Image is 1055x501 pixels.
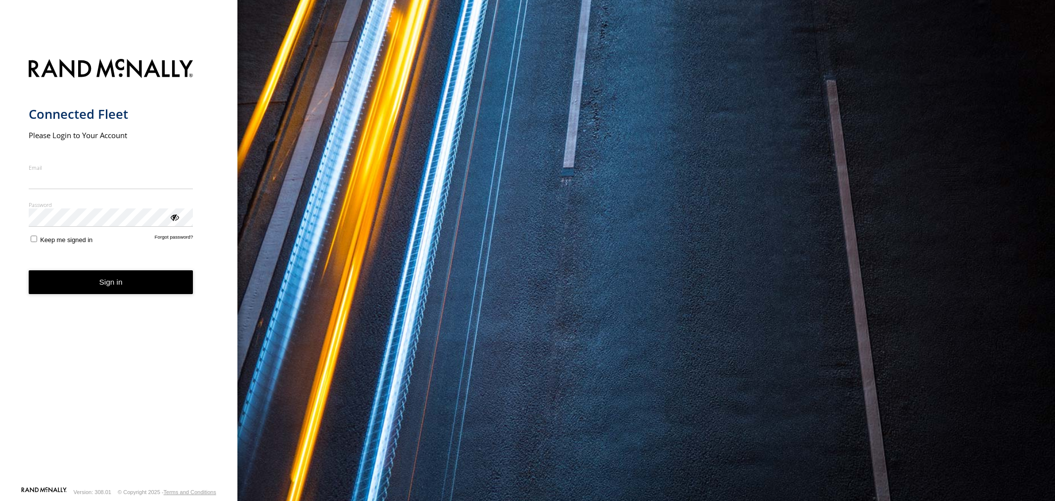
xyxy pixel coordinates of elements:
[155,234,193,244] a: Forgot password?
[164,489,216,495] a: Terms and Conditions
[118,489,216,495] div: © Copyright 2025 -
[31,236,37,242] input: Keep me signed in
[21,487,67,497] a: Visit our Website
[29,57,193,82] img: Rand McNally
[40,236,92,244] span: Keep me signed in
[74,489,111,495] div: Version: 308.01
[29,130,193,140] h2: Please Login to Your Account
[29,201,193,208] label: Password
[29,164,193,171] label: Email
[29,106,193,122] h1: Connected Fleet
[29,53,209,486] form: main
[29,270,193,295] button: Sign in
[169,212,179,222] div: ViewPassword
